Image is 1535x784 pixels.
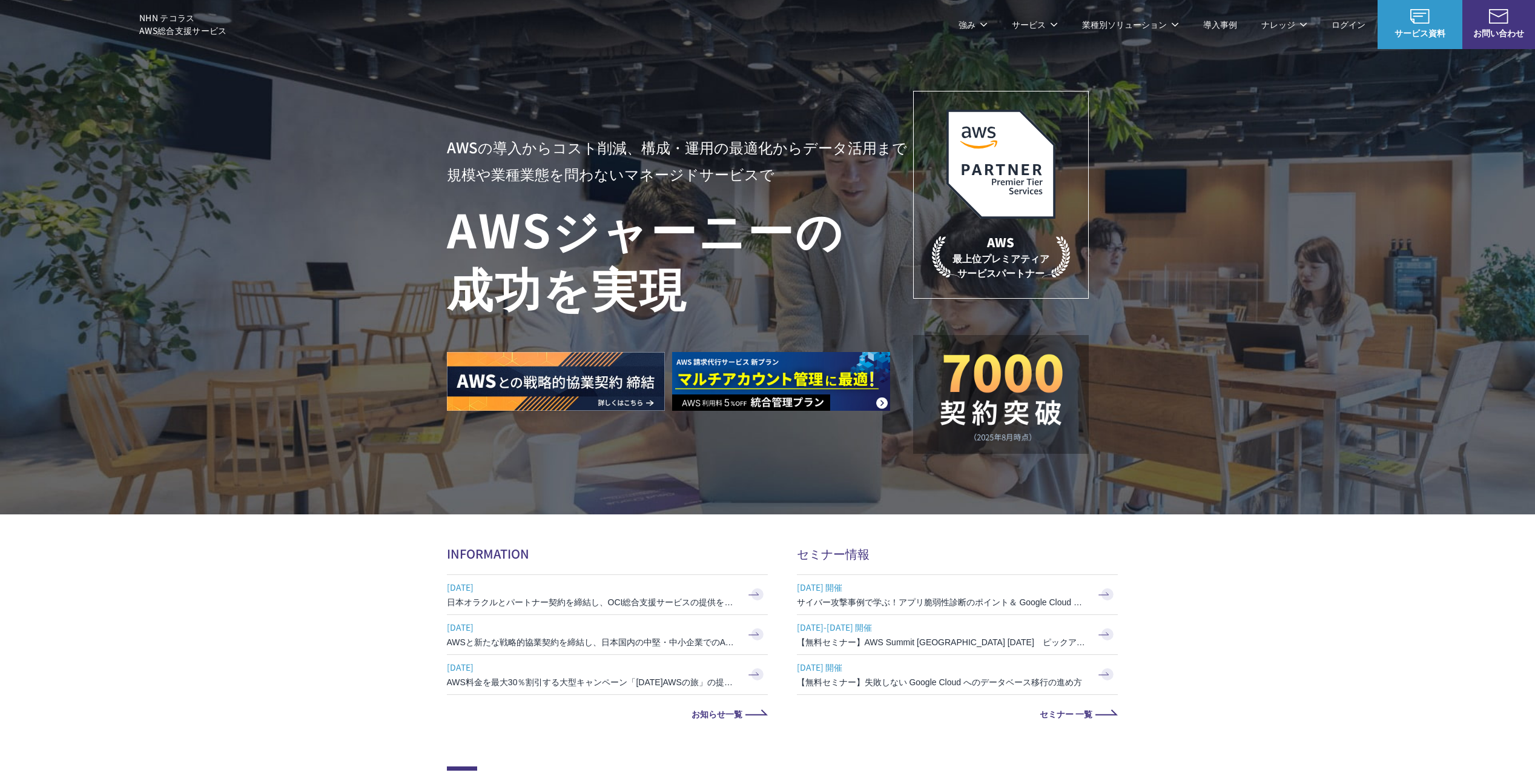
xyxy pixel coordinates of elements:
[18,10,227,39] a: AWS総合支援サービス C-Chorus NHN テコラスAWS総合支援サービス
[1378,27,1462,39] span: サービス資料
[672,352,890,411] img: AWS請求代行サービス 統合管理プラン
[797,575,1118,614] a: [DATE] 開催 サイバー攻撃事例で学ぶ！アプリ脆弱性診断のポイント＆ Google Cloud セキュリティ対策
[447,352,665,411] img: AWSとの戦略的協業契約 締結
[447,676,738,688] h3: AWS料金を最大30％割引する大型キャンペーン「[DATE]AWSの旅」の提供を開始
[797,658,1088,676] span: [DATE] 開催
[797,636,1088,648] h3: 【無料セミナー】AWS Summit [GEOGRAPHIC_DATA] [DATE] ピックアップセッション
[797,545,1118,562] h2: セミナー情報
[932,233,1070,280] p: 最上位プレミアティア サービスパートナー
[447,709,768,718] a: お知らせ一覧
[797,596,1088,608] h3: サイバー攻撃事例で学ぶ！アプリ脆弱性診断のポイント＆ Google Cloud セキュリティ対策
[797,655,1118,694] a: [DATE] 開催 【無料セミナー】失敗しない Google Cloud へのデータベース移行の進め方
[447,134,913,187] p: AWSの導入からコスト削減、 構成・運用の最適化からデータ活用まで 規模や業種業態を問わない マネージドサービスで
[447,578,738,596] span: [DATE]
[447,545,768,562] h2: INFORMATION
[1332,18,1365,31] a: ログイン
[1489,9,1508,24] img: お問い合わせ
[937,353,1065,442] img: 契約件数
[447,658,738,676] span: [DATE]
[946,110,1055,219] img: AWSプレミアティアサービスパートナー
[447,199,913,316] h1: AWS ジャーニーの 成功を実現
[797,578,1088,596] span: [DATE] 開催
[1462,27,1535,39] span: お問い合わせ
[447,615,768,654] a: [DATE] AWSと新たな戦略的協業契約を締結し、日本国内の中堅・中小企業でのAWS活用を加速
[1261,18,1307,31] p: ナレッジ
[1410,9,1430,24] img: AWS総合支援サービス C-Chorus サービス資料
[987,233,1014,251] em: AWS
[447,636,738,648] h3: AWSと新たな戦略的協業契約を締結し、日本国内の中堅・中小企業でのAWS活用を加速
[139,12,227,37] span: NHN テコラス AWS総合支援サービス
[447,575,768,614] a: [DATE] 日本オラクルとパートナー契約を締結し、OCI総合支援サービスの提供を開始
[447,596,738,608] h3: 日本オラクルとパートナー契約を締結し、OCI総合支援サービスの提供を開始
[797,618,1088,636] span: [DATE]-[DATE] 開催
[1203,18,1237,31] a: 導入事例
[447,618,738,636] span: [DATE]
[797,676,1088,688] h3: 【無料セミナー】失敗しない Google Cloud へのデータベース移行の進め方
[1082,18,1179,31] p: 業種別ソリューション
[447,655,768,694] a: [DATE] AWS料金を最大30％割引する大型キャンペーン「[DATE]AWSの旅」の提供を開始
[1012,18,1058,31] p: サービス
[797,615,1118,654] a: [DATE]-[DATE] 開催 【無料セミナー】AWS Summit [GEOGRAPHIC_DATA] [DATE] ピックアップセッション
[959,18,988,31] p: 強み
[797,709,1118,718] a: セミナー 一覧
